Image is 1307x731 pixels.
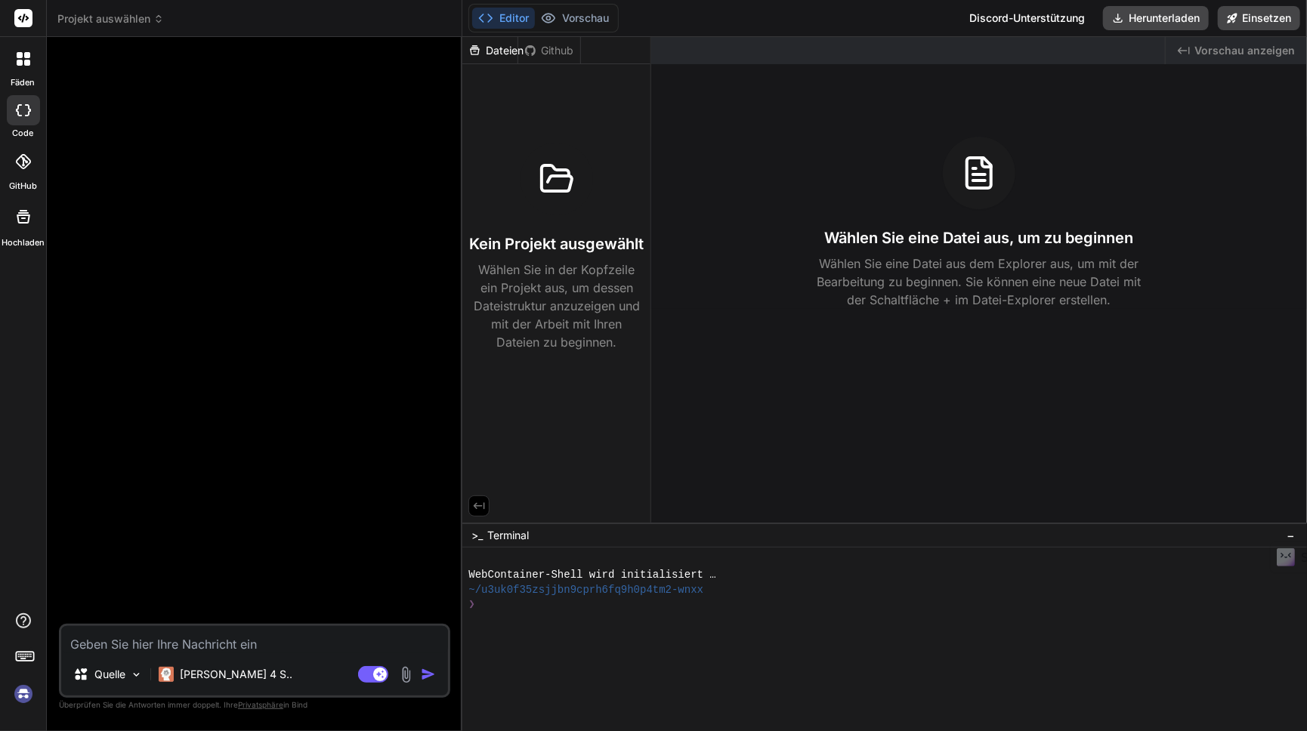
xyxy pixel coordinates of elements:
img: Modelle auswählen [130,668,143,681]
font: Terminal [487,529,529,541]
button: Einsetzen [1218,6,1300,30]
button: Herunterladen [1103,6,1209,30]
font: Hochladen [2,237,45,248]
font: [PERSON_NAME] 4 S.. [180,668,292,680]
button: Vorschau [535,8,615,29]
font: Wählen Sie in der Kopfzeile ein Projekt aus, um dessen Dateistruktur anzuzeigen und mit der Arbei... [474,262,640,350]
img: anmelden [11,681,36,707]
font: − [1287,528,1295,543]
font: Einsetzen [1242,11,1291,24]
font: Vorschau [562,11,609,24]
font: Editor [499,11,529,24]
font: Überprüfen Sie die Antworten immer doppelt. Ihre [59,700,238,709]
font: Discord-Unterstützung [969,11,1085,24]
font: Fäden [11,77,36,88]
font: Herunterladen [1129,11,1200,24]
font: ❯ [468,598,476,610]
font: Dateien [486,44,524,57]
font: Wählen Sie eine Datei aus dem Explorer aus, um mit der Bearbeitung zu beginnen. Sie können eine n... [817,256,1142,307]
font: Quelle [94,668,125,680]
font: Privatsphäre [238,700,283,709]
font: WebContainer-Shell wird initialisiert … [468,569,716,581]
font: Projekt auswählen [57,12,150,25]
font: Wählen Sie eine Datei aus, um zu beginnen [825,229,1134,247]
font: GitHub [9,180,37,191]
font: in Bind [283,700,307,709]
font: ~/u3uk0f35zsjjbn9cprh6fq9h0p4tm2-wnxx [468,584,703,596]
img: Claude 4 Sonett [159,667,174,682]
font: Kein Projekt ausgewählt [469,235,644,253]
font: Vorschau anzeigen [1194,44,1295,57]
img: Symbol [421,667,436,682]
button: Editor [472,8,535,29]
font: >_ [471,529,483,541]
img: Anhang [397,666,415,683]
font: Code [13,128,34,138]
font: Github [541,44,573,57]
button: − [1284,523,1298,547]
